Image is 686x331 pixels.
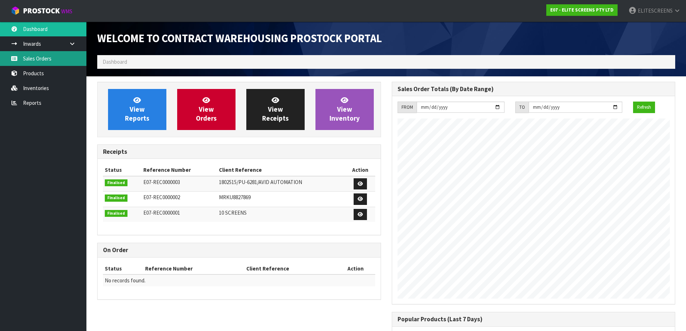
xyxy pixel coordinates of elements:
[23,6,60,15] span: ProStock
[105,210,127,217] span: Finalised
[336,263,375,274] th: Action
[217,164,346,176] th: Client Reference
[143,209,180,216] span: E07-REC0000001
[103,148,375,155] h3: Receipts
[143,179,180,185] span: E07-REC0000003
[398,86,670,93] h3: Sales Order Totals (By Date Range)
[103,164,142,176] th: Status
[103,247,375,254] h3: On Order
[515,102,529,113] div: TO
[196,96,217,123] span: View Orders
[108,89,166,130] a: ViewReports
[103,263,143,274] th: Status
[245,263,336,274] th: Client Reference
[246,89,305,130] a: ViewReceipts
[61,8,72,15] small: WMS
[105,194,127,202] span: Finalised
[97,31,382,45] span: Welcome to Contract Warehousing ProStock Portal
[143,194,180,201] span: E07-REC0000002
[346,164,375,176] th: Action
[638,7,673,14] span: ELITESCREENS
[329,96,360,123] span: View Inventory
[550,7,614,13] strong: E07 - ELITE SCREENS PTY LTD
[262,96,289,123] span: View Receipts
[398,316,670,323] h3: Popular Products (Last 7 Days)
[11,6,20,15] img: cube-alt.png
[398,102,417,113] div: FROM
[125,96,149,123] span: View Reports
[103,58,127,65] span: Dashboard
[219,209,247,216] span: 10 SCREENS
[103,274,375,286] td: No records found.
[143,263,244,274] th: Reference Number
[177,89,236,130] a: ViewOrders
[219,194,251,201] span: MRKU8827869
[315,89,374,130] a: ViewInventory
[633,102,655,113] button: Refresh
[105,179,127,187] span: Finalised
[219,179,302,185] span: 1802515/PU-6281/AVID AUTOMATION
[142,164,217,176] th: Reference Number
